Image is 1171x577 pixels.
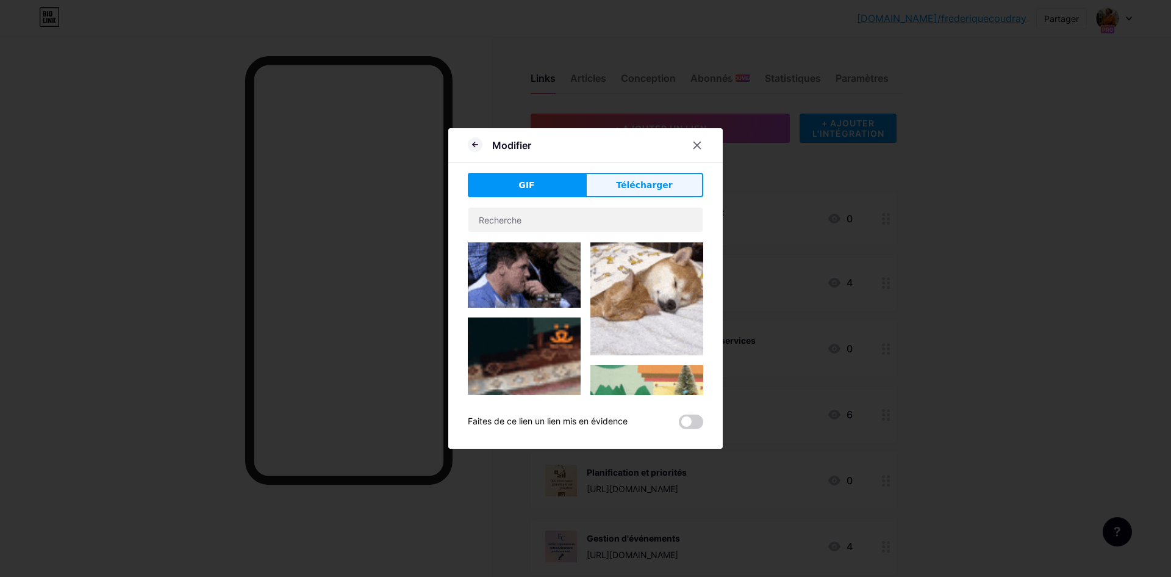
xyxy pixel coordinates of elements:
[468,416,628,426] font: Faites de ce lien un lien mis en évidence
[585,173,703,197] button: Télécharger
[590,365,703,478] img: Gihpy
[468,318,581,517] img: Gihpy
[468,173,585,197] button: GIF
[492,139,531,151] font: Modifier
[468,208,703,232] input: Recherche
[518,180,534,190] font: GIF
[616,180,673,190] font: Télécharger
[590,242,703,355] img: Gihpy
[468,242,581,308] img: Gihpy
